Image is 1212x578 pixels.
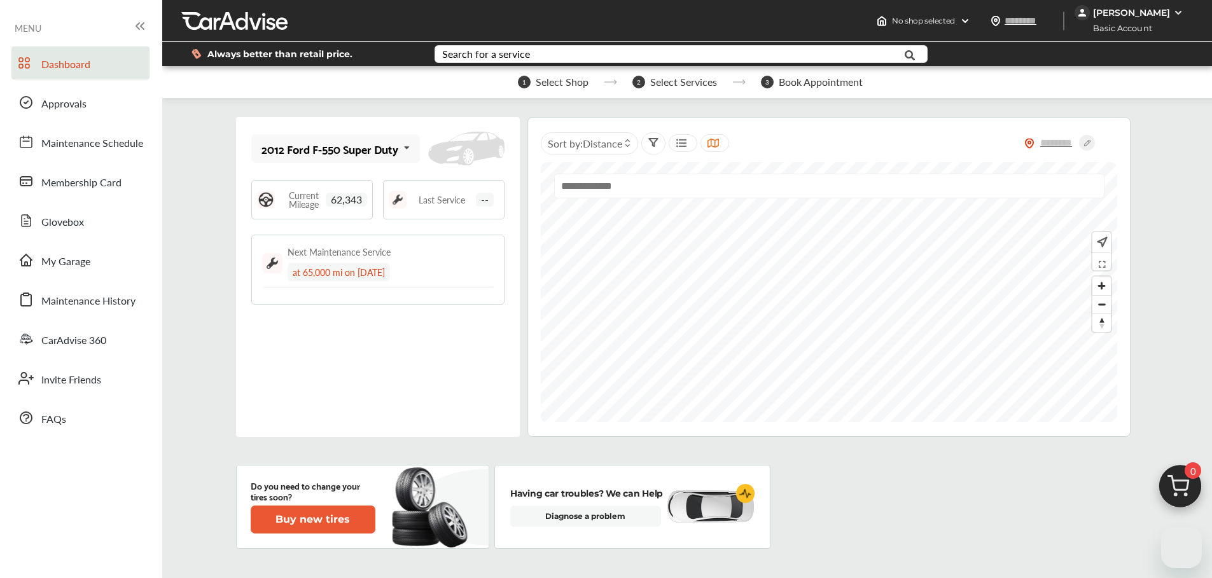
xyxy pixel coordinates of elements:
span: CarAdvise 360 [41,333,106,349]
span: Maintenance History [41,293,136,310]
img: maintenance_logo [389,191,407,209]
div: Search for a service [442,49,530,59]
img: diagnose-vehicle.c84bcb0a.svg [665,490,755,524]
span: 62,343 [326,193,367,207]
a: My Garage [11,244,150,277]
button: Zoom in [1092,277,1111,295]
a: Glovebox [11,204,150,237]
img: header-home-logo.8d720a4f.svg [877,16,887,26]
img: recenter.ce011a49.svg [1094,235,1108,249]
span: 2 [632,76,645,88]
img: steering_logo [257,191,275,209]
span: Distance [583,136,622,151]
button: Reset bearing to north [1092,313,1111,332]
a: Invite Friends [11,362,150,395]
img: cart_icon.3d0951e8.svg [1150,459,1211,520]
a: CarAdvise 360 [11,322,150,355]
img: header-divider.bc55588e.svg [1063,11,1064,31]
a: FAQs [11,401,150,434]
a: Membership Card [11,165,150,198]
img: jVpblrzwTbfkPYzPPzSLxeg0AAAAASUVORK5CYII= [1075,5,1090,20]
img: header-down-arrow.9dd2ce7d.svg [960,16,970,26]
iframe: Button to launch messaging window [1161,527,1202,568]
a: Approvals [11,86,150,119]
canvas: Map [541,162,1117,422]
img: stepper-arrow.e24c07c6.svg [732,79,746,85]
span: Membership Card [41,175,122,191]
span: Sort by : [548,136,622,151]
img: location_vector_orange.38f05af8.svg [1024,138,1034,149]
span: Maintenance Schedule [41,135,143,152]
a: Diagnose a problem [510,506,661,527]
a: Dashboard [11,46,150,79]
p: Do you need to change your tires soon? [251,480,375,502]
span: -- [476,193,494,207]
span: 1 [518,76,531,88]
span: Glovebox [41,214,84,231]
p: Having car troubles? We can Help [510,486,663,500]
div: at 65,000 mi on [DATE] [288,263,390,281]
span: Basic Account [1076,22,1162,35]
span: Approvals [41,96,87,113]
div: [PERSON_NAME] [1093,7,1170,18]
span: No shop selected [892,16,955,26]
span: 0 [1185,462,1201,479]
span: Book Appointment [779,76,863,88]
span: MENU [15,23,41,33]
a: Maintenance Schedule [11,125,150,158]
span: Invite Friends [41,372,101,389]
img: dollor_label_vector.a70140d1.svg [192,48,201,59]
span: Zoom out [1092,296,1111,313]
span: 3 [761,76,774,88]
div: Next Maintenance Service [288,245,391,258]
div: 2012 Ford F-550 Super Duty [261,142,398,155]
img: cardiogram-logo.18e20815.svg [736,484,755,503]
span: Always better than retail price. [207,50,352,58]
span: My Garage [41,254,90,270]
span: Current Mileage [281,191,326,209]
span: Select Shop [536,76,589,88]
a: Maintenance History [11,283,150,316]
img: stepper-arrow.e24c07c6.svg [604,79,617,85]
a: Buy new tires [251,506,378,533]
span: Last Service [419,195,465,204]
img: placeholder_car.fcab19be.svg [428,132,505,166]
img: location_vector.a44bc228.svg [991,16,1001,26]
img: maintenance_logo [262,253,282,273]
button: Buy new tires [251,506,375,533]
span: Select Services [650,76,717,88]
img: WGsFRI8htEPBVLJbROoPRyZpYNWhNONpIPPETTm6eUC0GeLEiAAAAAElFTkSuQmCC [1173,8,1183,18]
button: Zoom out [1092,295,1111,313]
span: FAQs [41,411,66,428]
span: Dashboard [41,57,90,73]
img: new-tire.a0c7fe23.svg [391,462,475,552]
